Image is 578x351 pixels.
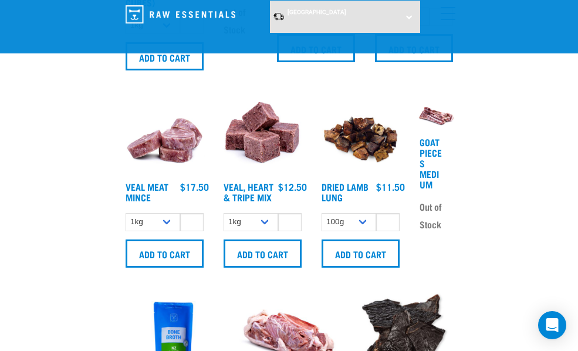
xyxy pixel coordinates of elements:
[123,92,207,176] img: 1160 Veal Meat Mince Medallions 01
[376,213,400,231] input: 1
[278,213,302,231] input: 1
[180,213,204,231] input: 1
[322,239,400,268] input: Add to cart
[420,198,443,233] span: Out of Stock
[224,184,273,200] a: Veal, Heart & Tripe Mix
[126,42,204,70] input: Add to cart
[420,139,442,187] a: Goat Pieces Medium
[221,92,305,176] img: Cubes
[319,92,403,176] img: Pile Of Dried Lamb Lungs For Pets
[376,181,405,192] div: $11.50
[322,184,369,200] a: Dried Lamb Lung
[224,239,302,268] input: Add to cart
[417,92,456,131] img: 1197 Goat Pieces Medium 01
[288,9,346,15] span: [GEOGRAPHIC_DATA]
[126,184,168,200] a: Veal Meat Mince
[126,5,235,23] img: Raw Essentials Logo
[273,12,285,21] img: van-moving.png
[278,181,307,192] div: $12.50
[180,181,209,192] div: $17.50
[126,239,204,268] input: Add to cart
[538,311,566,339] div: Open Intercom Messenger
